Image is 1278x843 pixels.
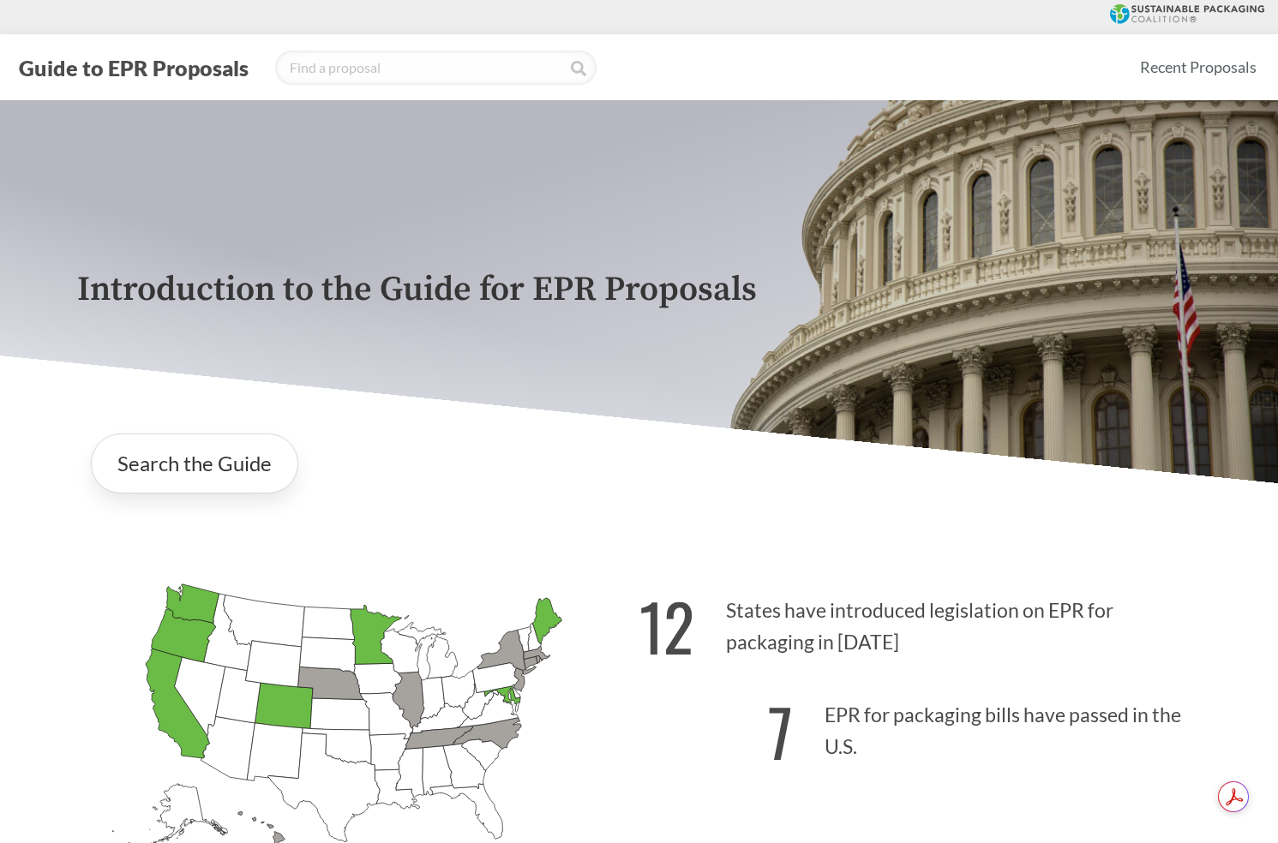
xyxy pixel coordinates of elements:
a: Search the Guide [91,433,298,493]
p: Introduction to the Guide for EPR Proposals [77,271,1202,309]
strong: 12 [639,578,694,673]
button: Guide to EPR Proposals [14,54,254,81]
a: Recent Proposals [1132,48,1264,87]
p: States have introduced legislation on EPR for packaging in [DATE] [639,569,1202,674]
p: EPR for packaging bills have passed in the U.S. [639,673,1202,779]
input: Find a proposal [275,51,597,85]
strong: 7 [768,684,793,779]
